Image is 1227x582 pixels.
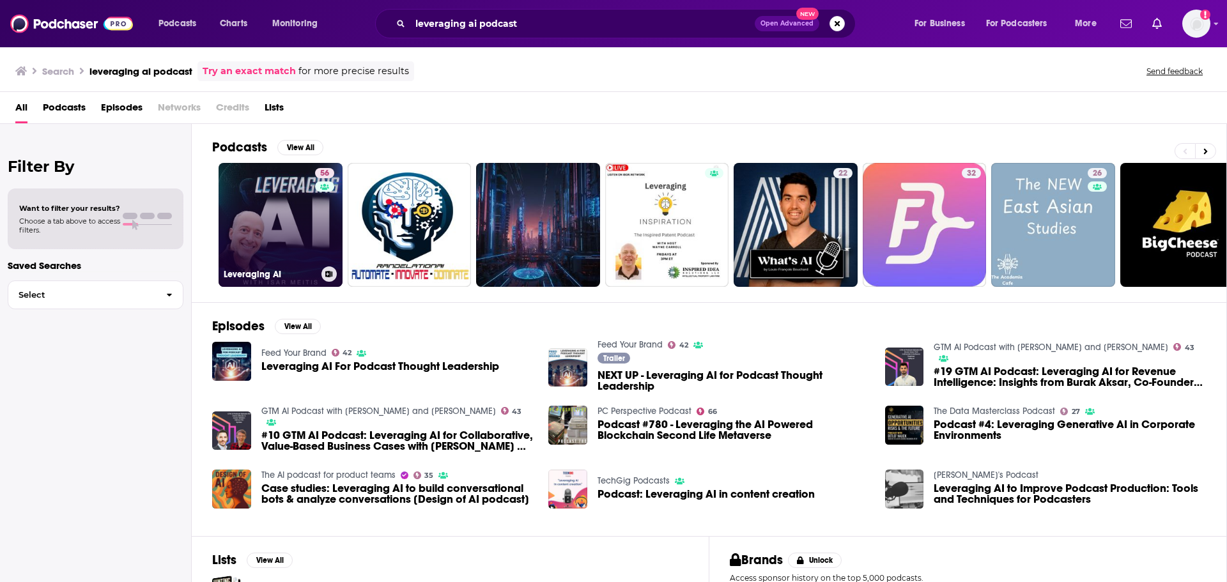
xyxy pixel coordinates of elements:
[598,339,663,350] a: Feed Your Brand
[212,470,251,509] img: Case studies: Leveraging AI to build conversational bots & analyze conversations [Design of AI po...
[410,13,755,34] input: Search podcasts, credits, & more...
[212,139,267,155] h2: Podcasts
[19,204,120,213] span: Want to filter your results?
[885,406,924,445] img: Podcast #4: Leveraging Generative AI in Corporate Environments
[598,406,691,417] a: PC Perspective Podcast
[760,20,814,27] span: Open Advanced
[387,9,868,38] div: Search podcasts, credits, & more...
[598,370,870,392] a: NEXT UP - Leveraging AI for Podcast Thought Leadership
[272,15,318,33] span: Monitoring
[668,341,688,349] a: 42
[261,361,499,372] span: Leveraging AI For Podcast Thought Leadership
[219,163,343,287] a: 56Leveraging AI
[101,97,143,123] a: Episodes
[986,15,1047,33] span: For Podcasters
[212,13,255,34] a: Charts
[263,13,334,34] button: open menu
[708,409,717,415] span: 66
[934,366,1206,388] a: #19 GTM AI Podcast: Leveraging AI for Revenue Intelligence: Insights from Burak Aksar, Co-Founder...
[203,64,296,79] a: Try an exact match
[261,348,327,358] a: Feed Your Brand
[1173,343,1194,351] a: 43
[424,473,433,479] span: 35
[548,348,587,387] img: NEXT UP - Leveraging AI for Podcast Thought Leadership
[261,470,396,480] a: The AI podcast for product teams
[343,350,351,356] span: 42
[1072,409,1080,415] span: 27
[275,319,321,334] button: View All
[1066,13,1113,34] button: open menu
[261,406,496,417] a: GTM AI Podcast with Coach K and Jonathan Moss
[1143,66,1207,77] button: Send feedback
[212,342,251,381] img: Leveraging AI For Podcast Thought Leadership
[1088,168,1107,178] a: 26
[43,97,86,123] a: Podcasts
[1182,10,1210,38] span: Logged in as tessvanden
[8,280,183,309] button: Select
[838,167,847,180] span: 22
[914,15,965,33] span: For Business
[261,430,534,452] span: #10 GTM AI Podcast: Leveraging AI for Collaborative, Value-Based Business Cases with [PERSON_NAME...
[212,411,251,450] img: #10 GTM AI Podcast: Leveraging AI for Collaborative, Value-Based Business Cases with Martin Blind...
[224,269,316,280] h3: Leveraging AI
[598,475,670,486] a: TechGig Podcasts
[220,15,247,33] span: Charts
[247,553,293,568] button: View All
[212,318,265,334] h2: Episodes
[885,470,924,509] img: Leveraging AI to Improve Podcast Production: Tools and Techniques for Podcasters
[788,553,842,568] button: Unlock
[277,140,323,155] button: View All
[598,489,815,500] a: Podcast: Leveraging AI in content creation
[8,259,183,272] p: Saved Searches
[158,15,196,33] span: Podcasts
[89,65,192,77] h3: leveraging ai podcast
[548,406,587,445] img: Podcast #780 - Leveraging the AI Powered Blockchain Second Life Metaverse
[265,97,284,123] span: Lists
[934,406,1055,417] a: The Data Masterclass Podcast
[501,407,522,415] a: 43
[863,163,987,287] a: 32
[8,157,183,176] h2: Filter By
[934,483,1206,505] span: Leveraging AI to Improve Podcast Production: Tools and Techniques for Podcasters
[906,13,981,34] button: open menu
[1115,13,1137,34] a: Show notifications dropdown
[1060,408,1080,415] a: 27
[1093,167,1102,180] span: 26
[315,168,334,178] a: 56
[19,217,120,234] span: Choose a tab above to access filters.
[991,163,1115,287] a: 26
[15,97,27,123] a: All
[1200,10,1210,20] svg: Add a profile image
[8,291,156,299] span: Select
[320,167,329,180] span: 56
[1075,15,1097,33] span: More
[978,13,1066,34] button: open menu
[413,471,434,479] a: 35
[261,430,534,452] a: #10 GTM AI Podcast: Leveraging AI for Collaborative, Value-Based Business Cases with Martin Blind...
[158,97,201,123] span: Networks
[934,419,1206,441] a: Podcast #4: Leveraging Generative AI in Corporate Environments
[261,483,534,505] a: Case studies: Leveraging AI to build conversational bots & analyze conversations [Design of AI po...
[603,355,625,362] span: Trailer
[679,342,688,348] span: 42
[730,552,783,568] h2: Brands
[885,348,924,387] img: #19 GTM AI Podcast: Leveraging AI for Revenue Intelligence: Insights from Burak Aksar, Co-Founder...
[755,16,819,31] button: Open AdvancedNew
[10,11,133,36] img: Podchaser - Follow, Share and Rate Podcasts
[42,65,74,77] h3: Search
[598,419,870,441] a: Podcast #780 - Leveraging the AI Powered Blockchain Second Life Metaverse
[548,470,587,509] img: Podcast: Leveraging AI in content creation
